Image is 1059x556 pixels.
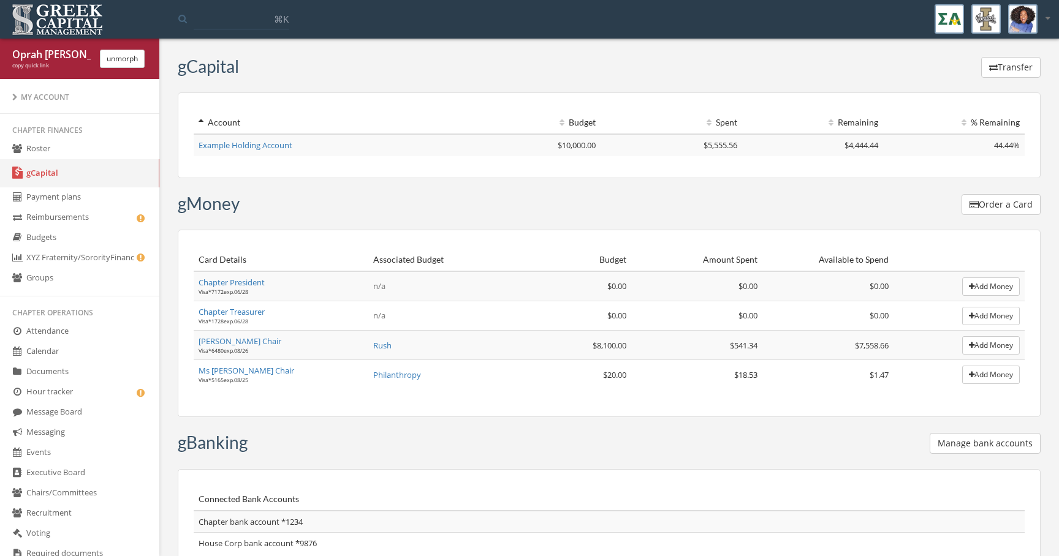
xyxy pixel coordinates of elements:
div: Visa * 5165 exp. 08 / 25 [199,377,363,385]
div: Visa * 6480 exp. 08 / 26 [199,347,363,355]
th: Associated Budget [368,249,499,271]
span: $0.00 [607,310,626,321]
span: $4,444.44 [845,140,878,151]
a: Ms [PERSON_NAME] Chair [199,365,294,376]
span: 44.44% [994,140,1020,151]
span: $10,000.00 [558,140,596,151]
th: Available to Spend [762,249,894,271]
span: $0.00 [738,280,757,291]
div: Oprah [PERSON_NAME] [12,48,91,62]
a: [PERSON_NAME] Chair [199,336,281,347]
a: Rush [373,340,392,351]
span: $7,558.66 [855,340,889,351]
div: Account [199,116,455,129]
span: $1.47 [870,369,889,380]
a: Philanthropy [373,369,421,380]
a: Chapter President [199,277,265,288]
button: Add Money [962,307,1020,325]
th: Card Details [194,249,368,271]
div: Visa * 1728 exp. 06 / 28 [199,318,363,326]
button: Add Money [962,336,1020,355]
span: $541.34 [730,340,757,351]
span: $0.00 [870,280,889,291]
a: Example Holding Account [199,140,292,151]
h3: gBanking [178,433,248,452]
span: $8,100.00 [593,340,626,351]
a: Chapter Treasurer [199,306,265,317]
span: $18.53 [734,369,757,380]
span: $0.00 [870,310,889,321]
div: copy quick link [12,62,91,70]
td: Chapter bank account *1234 [194,511,1025,533]
button: Add Money [962,277,1020,296]
h3: gCapital [178,57,239,76]
button: unmorph [100,50,145,68]
button: Add Money [962,366,1020,384]
h3: gMoney [178,194,240,213]
div: My Account [12,92,147,102]
span: ⌘K [274,13,289,25]
div: % Remaining [888,116,1020,129]
div: Spent [605,116,737,129]
button: Order a Card [962,194,1041,215]
th: Budget [500,249,631,271]
span: n/a [373,310,385,321]
span: $0.00 [738,310,757,321]
div: Remaining [747,116,879,129]
span: $20.00 [603,369,626,380]
span: $5,555.56 [704,140,737,151]
span: $0.00 [607,280,626,291]
button: Manage bank accounts [930,433,1041,454]
div: Visa * 7172 exp. 06 / 28 [199,288,363,296]
span: n/a [373,280,385,291]
th: Amount Spent [631,249,762,271]
td: House Corp bank account *9876 [194,533,1025,554]
th: Connected Bank Accounts [194,488,1025,511]
div: Budget [465,116,596,129]
button: Transfer [981,57,1041,78]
